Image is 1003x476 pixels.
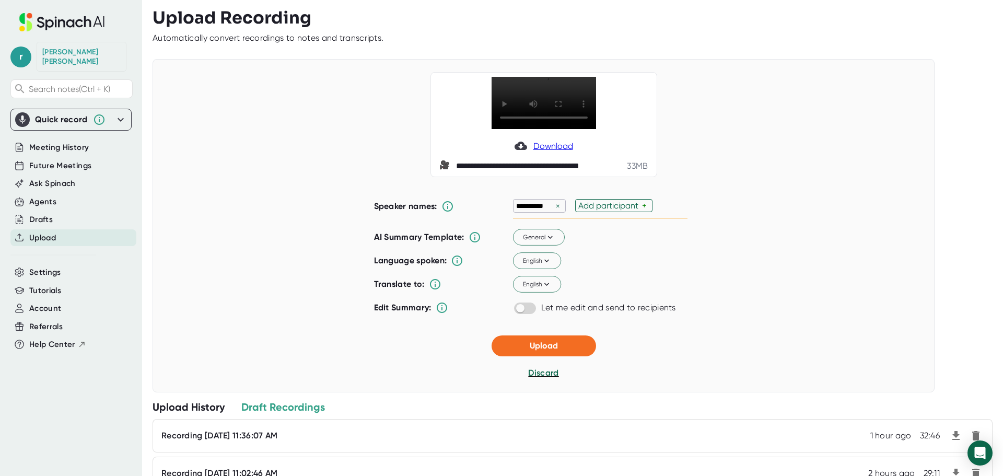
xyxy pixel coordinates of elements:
button: Upload [29,232,56,244]
div: Recording [DATE] 11:36:07 AM [161,431,277,441]
button: Future Meetings [29,160,91,172]
button: Drafts [29,214,53,226]
div: Quick record [15,109,127,130]
span: Discard [528,368,558,378]
div: 33 MB [627,161,648,171]
span: Upload [530,341,558,351]
button: Account [29,303,61,315]
b: Speaker names: [374,201,437,211]
span: r [10,47,31,67]
button: Meeting History [29,142,89,154]
div: Draft Recordings [241,400,325,414]
div: + [642,201,649,211]
div: Ryan Smith [42,48,121,66]
div: 9/2/2025, 11:36:07 AM [870,431,912,441]
button: Help Center [29,339,86,351]
div: Let me edit and send to recipients [541,303,676,313]
div: Add participant [578,201,642,211]
b: Edit Summary: [374,303,431,312]
button: Discard [528,367,558,379]
span: video [439,160,452,172]
button: English [513,276,561,293]
span: Help Center [29,339,75,351]
button: Tutorials [29,285,61,297]
button: English [513,253,561,270]
div: Automatically convert recordings to notes and transcripts. [153,33,383,43]
div: Upload History [153,400,225,414]
div: Quick record [35,114,88,125]
span: Search notes (Ctrl + K) [29,84,110,94]
b: Translate to: [374,279,425,289]
h3: Upload Recording [153,8,993,28]
span: English [522,256,551,265]
button: Upload [492,335,596,356]
span: Download [533,141,573,151]
b: AI Summary Template: [374,232,464,242]
div: Open Intercom Messenger [967,440,993,466]
button: Ask Spinach [29,178,76,190]
span: General [522,233,555,242]
button: General [513,229,565,246]
button: Referrals [29,321,63,333]
b: Language spoken: [374,256,447,265]
div: × [553,201,563,211]
a: Download [515,140,573,152]
button: Settings [29,266,61,278]
div: 32:46 [920,431,940,441]
span: English [522,280,551,289]
button: Agents [29,196,56,208]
